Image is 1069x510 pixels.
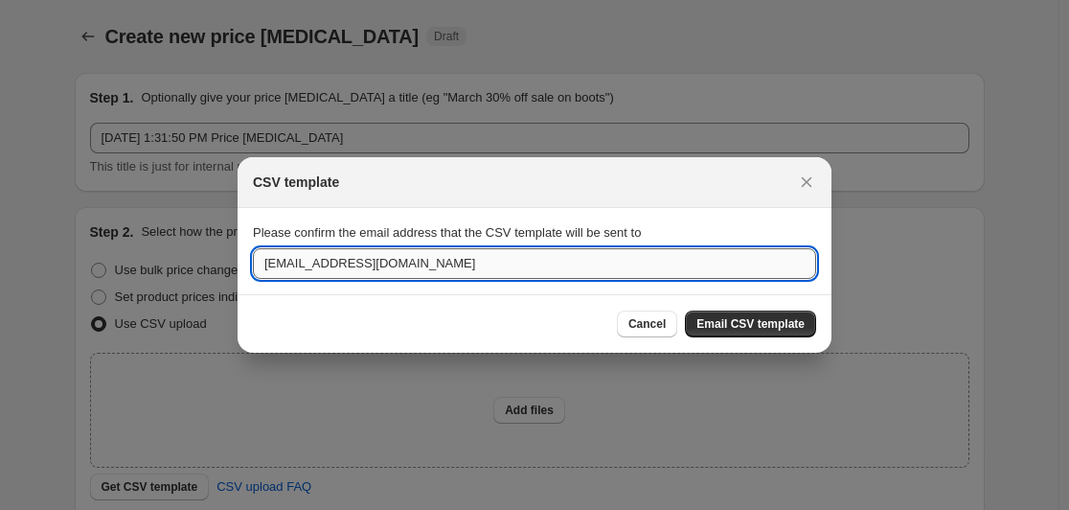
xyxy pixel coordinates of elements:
button: Close [793,169,820,196]
h2: CSV template [253,173,339,192]
span: Cancel [628,316,666,332]
span: Please confirm the email address that the CSV template will be sent to [253,225,641,240]
button: Cancel [617,311,677,337]
button: Email CSV template [685,311,816,337]
span: Email CSV template [696,316,805,332]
